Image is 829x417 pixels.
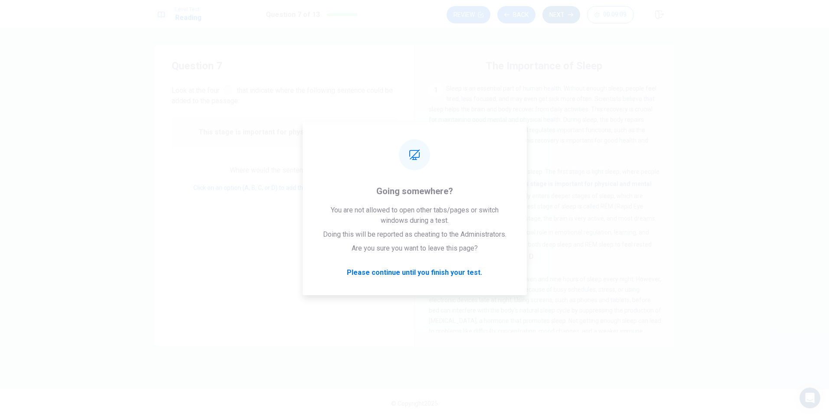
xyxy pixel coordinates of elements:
span: Look at the four that indicate where the following sentence could be added to the passage: [172,83,397,106]
button: Review [447,6,490,23]
h4: The Importance of Sleep [486,59,602,73]
button: Back [497,6,535,23]
span: 00:09:09 [603,11,627,18]
div: 2 [429,166,443,180]
button: Next [542,6,580,23]
span: D [524,250,538,264]
span: Click on an option (A, B, C, or D) to add the sentence to the passage [193,184,375,191]
span: This stage is important for physical and mental rest. [429,179,652,200]
span: B [479,212,493,225]
h1: Reading [175,13,202,23]
span: Most adults need between seven and nine hours of sleep every night. However, many people get less... [429,276,661,355]
span: REM sleep plays a crucial role in emotional regulation, learning, and memory consolidation. Peopl... [429,229,652,260]
span: This stage is important for physical and mental rest. [199,127,370,137]
div: 3 [429,274,443,288]
span: During this stage, the brain is very active, and most dreams happen. [429,215,655,236]
span: Sleep is an essential part of human health. Without enough sleep, people feel tired, less focused... [429,85,656,154]
span: C [452,225,466,239]
div: 1 [429,83,443,97]
span: There are different stages of sleep. The first stage is light sleep, where people can easily wake... [446,168,659,187]
span: A [499,177,513,191]
span: Level Test [175,7,202,13]
div: Open Intercom Messenger [800,388,820,408]
h4: Question 7 [172,59,397,73]
span: As the night continues, the body enters deeper stages of sleep, which are essential for physical ... [429,192,643,222]
h1: Question 7 of 13 [266,10,320,20]
span: © Copyright 2025 [391,400,438,407]
span: Where would the sentence best fit? [230,166,339,174]
button: 00:09:09 [587,6,634,23]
